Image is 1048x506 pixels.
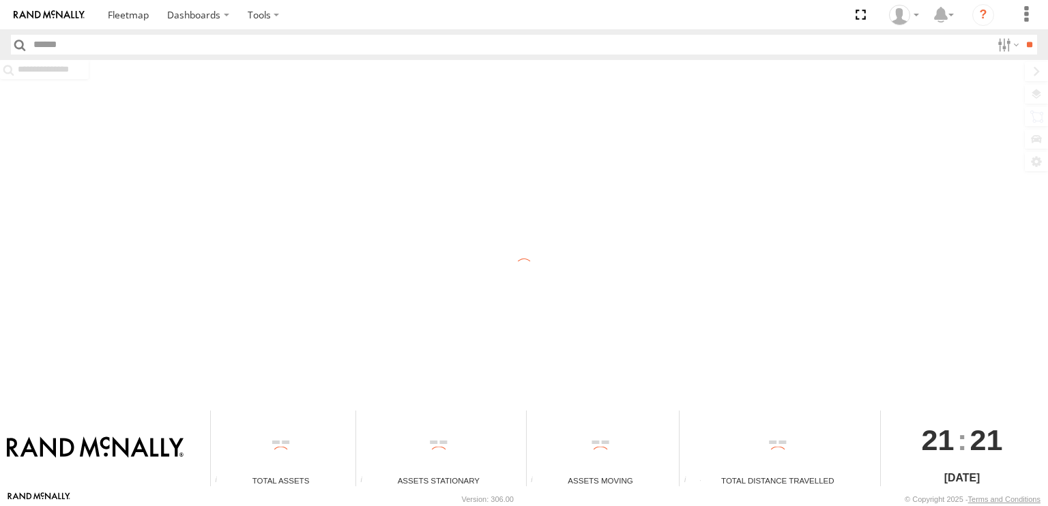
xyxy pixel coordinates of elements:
div: [DATE] [881,470,1043,486]
div: Valeo Dash [884,5,924,25]
img: Rand McNally [7,436,184,460]
span: 21 [922,411,955,469]
div: Total number of Enabled Assets [211,476,231,486]
div: Version: 306.00 [462,495,514,503]
div: Assets Stationary [356,475,521,486]
span: 21 [970,411,1003,469]
div: Total number of assets current stationary. [356,476,377,486]
div: Total Assets [211,475,351,486]
div: © Copyright 2025 - [905,495,1040,503]
label: Search Filter Options [992,35,1021,55]
div: Total Distance Travelled [680,475,875,486]
div: Assets Moving [527,475,675,486]
div: Total distance travelled by all assets within specified date range and applied filters [680,476,700,486]
i: ? [972,4,994,26]
a: Visit our Website [8,492,70,506]
div: : [881,411,1043,469]
img: rand-logo.svg [14,10,85,20]
div: Total number of assets current in transit. [527,476,547,486]
a: Terms and Conditions [968,495,1040,503]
